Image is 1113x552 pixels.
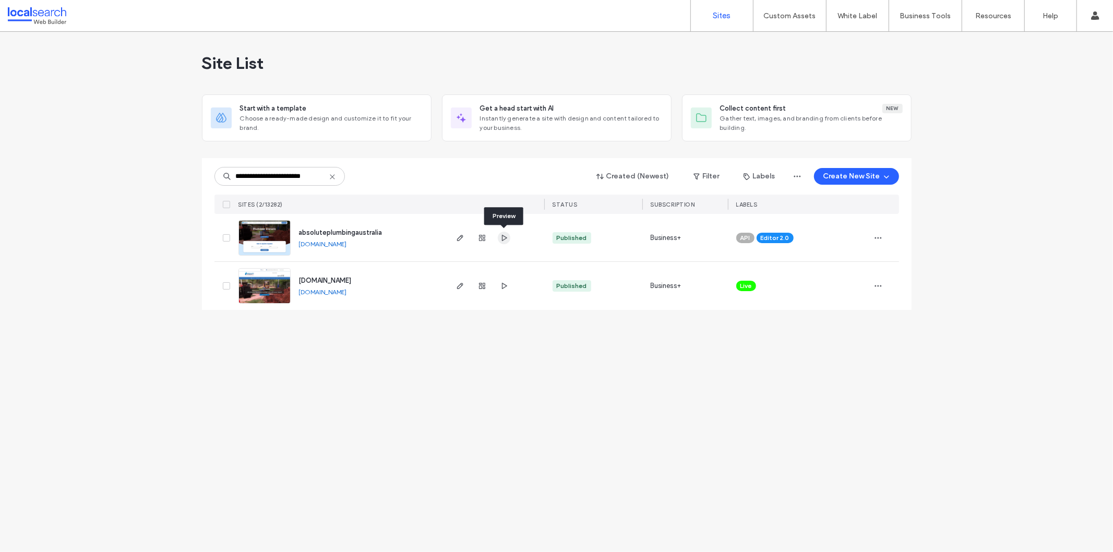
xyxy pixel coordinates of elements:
[814,168,899,185] button: Create New Site
[553,201,578,208] span: STATUS
[557,281,587,291] div: Published
[238,201,283,208] span: SITES (2/13282)
[299,240,347,248] a: [DOMAIN_NAME]
[240,114,423,133] span: Choose a ready-made design and customize it to fit your brand.
[713,11,731,20] label: Sites
[299,288,347,296] a: [DOMAIN_NAME]
[761,233,789,243] span: Editor 2.0
[900,11,951,20] label: Business Tools
[838,11,878,20] label: White Label
[442,94,672,141] div: Get a head start with AIInstantly generate a site with design and content tailored to your business.
[588,168,679,185] button: Created (Newest)
[720,114,903,133] span: Gather text, images, and branding from clients before building.
[682,94,912,141] div: Collect content firstNewGather text, images, and branding from clients before building.
[740,281,752,291] span: Live
[484,207,523,225] div: Preview
[720,103,786,114] span: Collect content first
[480,114,663,133] span: Instantly generate a site with design and content tailored to your business.
[740,233,750,243] span: API
[651,233,681,243] span: Business+
[651,281,681,291] span: Business+
[202,53,264,74] span: Site List
[683,168,730,185] button: Filter
[299,277,352,284] a: [DOMAIN_NAME]
[734,168,785,185] button: Labels
[557,233,587,243] div: Published
[736,201,758,208] span: LABELS
[764,11,816,20] label: Custom Assets
[299,229,382,236] a: absoluteplumbingaustralia
[202,94,432,141] div: Start with a templateChoose a ready-made design and customize it to fit your brand.
[1043,11,1059,20] label: Help
[240,103,307,114] span: Start with a template
[882,104,903,113] div: New
[23,7,45,17] span: Help
[651,201,695,208] span: SUBSCRIPTION
[975,11,1011,20] label: Resources
[480,103,554,114] span: Get a head start with AI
